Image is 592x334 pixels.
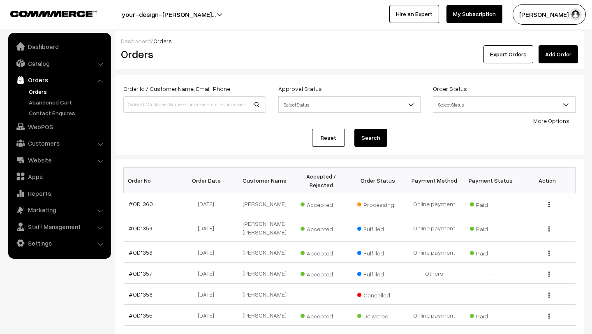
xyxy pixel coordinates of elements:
td: - [462,284,519,305]
span: Select Status [433,97,575,112]
span: Paid [470,198,511,209]
span: Orders [153,37,172,44]
span: Fulfilled [357,247,398,257]
span: Accepted [301,310,342,320]
span: Fulfilled [357,223,398,233]
td: [PERSON_NAME] [236,284,293,305]
span: Paid [470,247,511,257]
a: Apps [10,169,108,184]
a: Dashboard [10,39,108,54]
td: Online payment [406,214,462,242]
td: Online payment [406,242,462,263]
img: Menu [548,271,550,277]
td: - [293,284,349,305]
a: Hire an Expert [389,5,439,23]
div: / [121,37,578,45]
a: Reset [312,129,345,147]
a: #OD1360 [129,200,153,207]
th: Order Date [180,168,236,193]
td: Online payment [406,193,462,214]
a: Staff Management [10,219,108,234]
td: [DATE] [180,305,236,326]
input: Order Id / Customer Name / Customer Email / Customer Phone [123,96,266,113]
span: Accepted [301,268,342,278]
td: [DATE] [180,263,236,284]
span: Accepted [301,223,342,233]
th: Action [519,168,575,193]
th: Order No [124,168,180,193]
span: Processing [357,198,398,209]
button: your-design-[PERSON_NAME]… [93,4,245,25]
img: Menu [548,313,550,319]
img: Menu [548,226,550,232]
span: Paid [470,310,511,320]
td: [PERSON_NAME] [PERSON_NAME] [236,214,293,242]
a: Catalog [10,56,108,71]
th: Payment Status [462,168,519,193]
th: Payment Method [406,168,462,193]
td: [PERSON_NAME] [236,305,293,326]
img: Menu [548,250,550,256]
a: Abandoned Cart [27,98,108,107]
td: [DATE] [180,242,236,263]
td: [PERSON_NAME] [236,193,293,214]
label: Approval Status [278,84,322,93]
span: Select Status [433,96,576,113]
img: user [569,8,582,21]
td: Online payment [406,305,462,326]
img: Menu [548,292,550,298]
a: Contact Enquires [27,109,108,117]
button: [PERSON_NAME] N.P [513,4,586,25]
a: WebPOS [10,119,108,134]
a: #OD1358 [129,249,153,256]
h2: Orders [121,48,265,60]
td: Others [406,263,462,284]
a: Orders [27,87,108,96]
a: Marketing [10,202,108,217]
th: Customer Name [236,168,293,193]
span: Delivered [357,310,398,320]
td: [PERSON_NAME] [236,242,293,263]
a: #OD1359 [129,225,153,232]
span: Accepted [301,198,342,209]
a: Dashboard [121,37,151,44]
a: My Subscription [446,5,502,23]
a: Settings [10,236,108,250]
th: Order Status [349,168,406,193]
span: Fulfilled [357,268,398,278]
th: Accepted / Rejected [293,168,349,193]
a: Customers [10,136,108,151]
td: [PERSON_NAME] [236,263,293,284]
a: Reports [10,186,108,201]
a: #OD1356 [129,291,153,298]
button: Search [354,129,387,147]
a: More Options [533,117,569,124]
span: Paid [470,223,511,233]
label: Order Id / Customer Name, Email, Phone [123,84,230,93]
td: [DATE] [180,193,236,214]
img: COMMMERCE [10,11,97,17]
a: #OD1355 [129,312,153,319]
span: Accepted [301,247,342,257]
td: [DATE] [180,284,236,305]
span: Cancelled [357,289,398,299]
a: #OD1357 [129,270,153,277]
a: Website [10,153,108,167]
span: Select Status [279,97,421,112]
td: - [462,263,519,284]
a: Orders [10,72,108,87]
label: Order Status [433,84,467,93]
button: Export Orders [483,45,533,63]
td: [DATE] [180,214,236,242]
a: Add Order [539,45,578,63]
a: COMMMERCE [10,8,82,18]
img: Menu [548,202,550,207]
span: Select Status [278,96,421,113]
